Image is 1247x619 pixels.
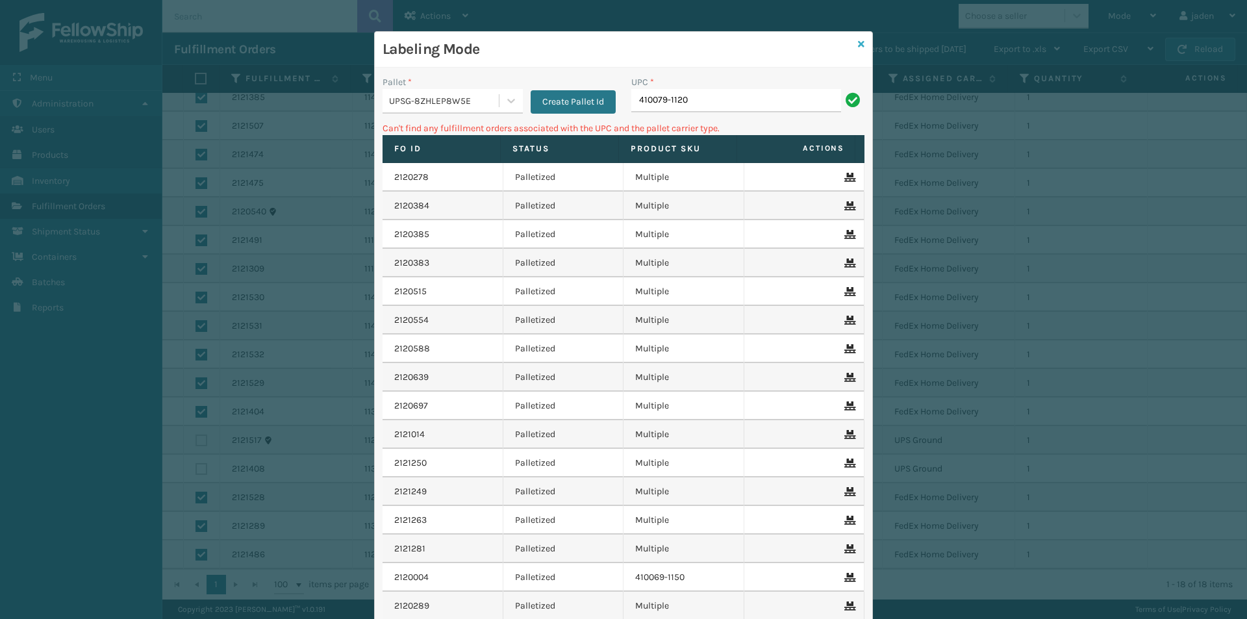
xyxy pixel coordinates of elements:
a: 2120278 [394,171,429,184]
td: Palletized [503,392,624,420]
label: Fo Id [394,143,488,155]
label: Status [512,143,607,155]
p: Can't find any fulfillment orders associated with the UPC and the pallet carrier type. [383,121,864,135]
td: Palletized [503,363,624,392]
td: Multiple [623,249,744,277]
a: 2120384 [394,199,429,212]
i: Remove From Pallet [844,430,852,439]
td: Multiple [623,420,744,449]
a: 2120289 [394,600,429,613]
i: Remove From Pallet [844,230,852,239]
label: UPC [631,75,654,89]
a: 2121250 [394,457,427,470]
i: Remove From Pallet [844,373,852,382]
i: Remove From Pallet [844,344,852,353]
td: Multiple [623,392,744,420]
span: Actions [741,138,852,159]
td: Multiple [623,449,744,477]
i: Remove From Pallet [844,201,852,210]
a: 2120554 [394,314,429,327]
i: Remove From Pallet [844,487,852,496]
i: Remove From Pallet [844,287,852,296]
a: 2120697 [394,399,428,412]
a: 2121014 [394,428,425,441]
a: 2121249 [394,485,427,498]
a: 2120515 [394,285,427,298]
label: Product SKU [631,143,725,155]
a: 2121281 [394,542,425,555]
i: Remove From Pallet [844,401,852,411]
td: Palletized [503,192,624,220]
td: Multiple [623,363,744,392]
td: Palletized [503,306,624,335]
i: Remove From Pallet [844,259,852,268]
td: Palletized [503,535,624,563]
a: 2120639 [394,371,429,384]
td: Palletized [503,277,624,306]
h3: Labeling Mode [383,40,853,59]
td: Multiple [623,192,744,220]
td: Palletized [503,335,624,363]
a: 2120004 [394,571,429,584]
td: Palletized [503,163,624,192]
td: Multiple [623,163,744,192]
i: Remove From Pallet [844,516,852,525]
td: Multiple [623,477,744,506]
td: Palletized [503,477,624,506]
div: UPSG-8ZHLEP8W5E [389,94,500,108]
a: 2120385 [394,228,429,241]
a: 2120383 [394,257,429,270]
td: Multiple [623,335,744,363]
td: Palletized [503,420,624,449]
a: 2121263 [394,514,427,527]
i: Remove From Pallet [844,544,852,553]
td: Palletized [503,563,624,592]
i: Remove From Pallet [844,573,852,582]
td: Palletized [503,449,624,477]
i: Remove From Pallet [844,601,852,611]
td: Multiple [623,506,744,535]
td: Palletized [503,249,624,277]
td: Multiple [623,535,744,563]
td: Multiple [623,220,744,249]
i: Remove From Pallet [844,316,852,325]
td: Multiple [623,306,744,335]
td: 410069-1150 [623,563,744,592]
i: Remove From Pallet [844,459,852,468]
a: 2120588 [394,342,430,355]
button: Create Pallet Id [531,90,616,114]
td: Palletized [503,506,624,535]
td: Palletized [503,220,624,249]
label: Pallet [383,75,412,89]
td: Multiple [623,277,744,306]
i: Remove From Pallet [844,173,852,182]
